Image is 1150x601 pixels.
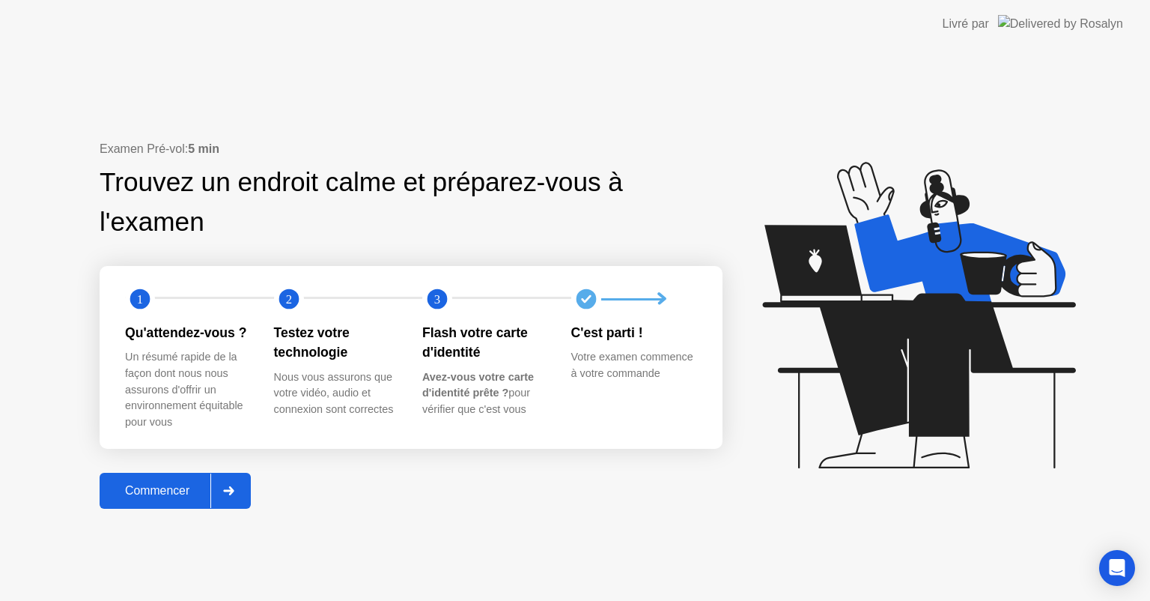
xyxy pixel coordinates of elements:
[1099,550,1135,586] div: Open Intercom Messenger
[422,323,547,363] div: Flash votre carte d'identité
[434,292,440,306] text: 3
[571,323,696,342] div: C'est parti !
[104,484,210,498] div: Commencer
[422,369,547,418] div: pour vérifier que c'est vous
[422,371,534,399] b: Avez-vous votre carte d'identité prête ?
[998,15,1123,32] img: Delivered by Rosalyn
[125,349,250,430] div: Un résumé rapide de la façon dont nous nous assurons d'offrir un environnement équitable pour vous
[943,15,989,33] div: Livré par
[125,323,250,342] div: Qu'attendez-vous ?
[100,473,251,509] button: Commencer
[274,323,399,363] div: Testez votre technologie
[100,140,722,158] div: Examen Pré-vol:
[571,349,696,381] div: Votre examen commence à votre commande
[100,163,627,242] div: Trouvez un endroit calme et préparez-vous à l'examen
[285,292,291,306] text: 2
[274,369,399,418] div: Nous vous assurons que votre vidéo, audio et connexion sont correctes
[137,292,143,306] text: 1
[188,142,219,155] b: 5 min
